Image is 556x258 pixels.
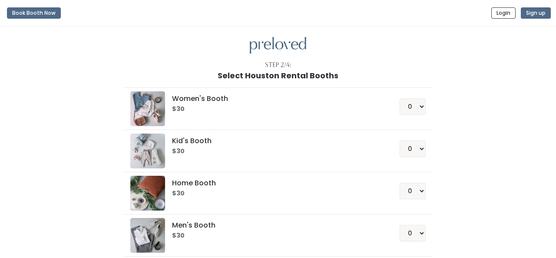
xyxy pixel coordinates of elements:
[130,218,165,253] img: preloved logo
[172,137,378,145] h5: Kid's Booth
[130,176,165,211] img: preloved logo
[130,91,165,126] img: preloved logo
[250,37,306,54] img: preloved logo
[172,148,378,155] h6: $30
[172,190,378,197] h6: $30
[172,95,378,103] h5: Women's Booth
[172,106,378,113] h6: $30
[218,71,338,80] h1: Select Houston Rental Booths
[172,221,378,229] h5: Men's Booth
[491,7,516,19] button: Login
[7,7,61,19] button: Book Booth Now
[265,60,291,70] div: Step 2/4:
[172,179,378,187] h5: Home Booth
[521,7,551,19] button: Sign up
[130,134,165,168] img: preloved logo
[7,3,61,23] a: Book Booth Now
[172,232,378,239] h6: $30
